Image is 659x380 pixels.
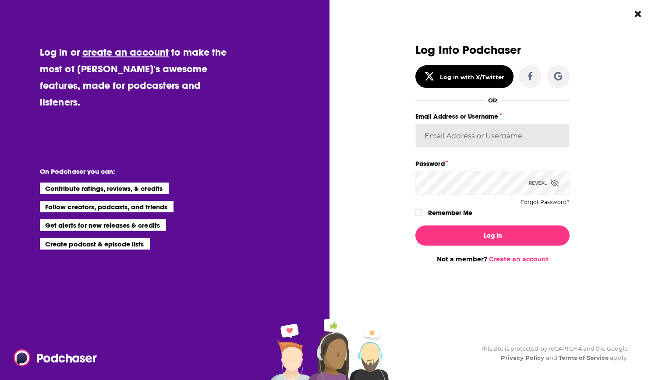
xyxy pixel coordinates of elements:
a: Privacy Policy [501,354,545,361]
a: Terms of Service [559,354,609,361]
button: Close Button [630,6,646,22]
div: Not a member? [415,255,570,263]
label: Email Address or Username [415,111,570,122]
input: Email Address or Username [415,124,570,148]
div: OR [488,97,497,104]
div: Reveal [529,171,559,195]
button: Log in with X/Twitter [415,65,514,88]
div: Log in with X/Twitter [440,74,504,81]
li: Contribute ratings, reviews, & credits [40,183,169,194]
li: On Podchaser you can: [40,167,215,176]
a: Podchaser - Follow, Share and Rate Podcasts [14,349,91,366]
a: create an account [82,46,169,58]
label: Password [415,158,570,169]
h3: Log Into Podchaser [415,44,570,56]
div: This site is protected by reCAPTCHA and the Google and apply. [474,344,628,362]
button: Forgot Password? [521,199,570,205]
li: Create podcast & episode lists [40,238,150,250]
button: Log In [415,225,570,246]
li: Follow creators, podcasts, and friends [40,201,174,212]
label: Remember Me [428,207,472,218]
img: Podchaser - Follow, Share and Rate Podcasts [14,349,98,366]
li: Get alerts for new releases & credits [40,219,166,231]
a: Create an account [489,255,549,263]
